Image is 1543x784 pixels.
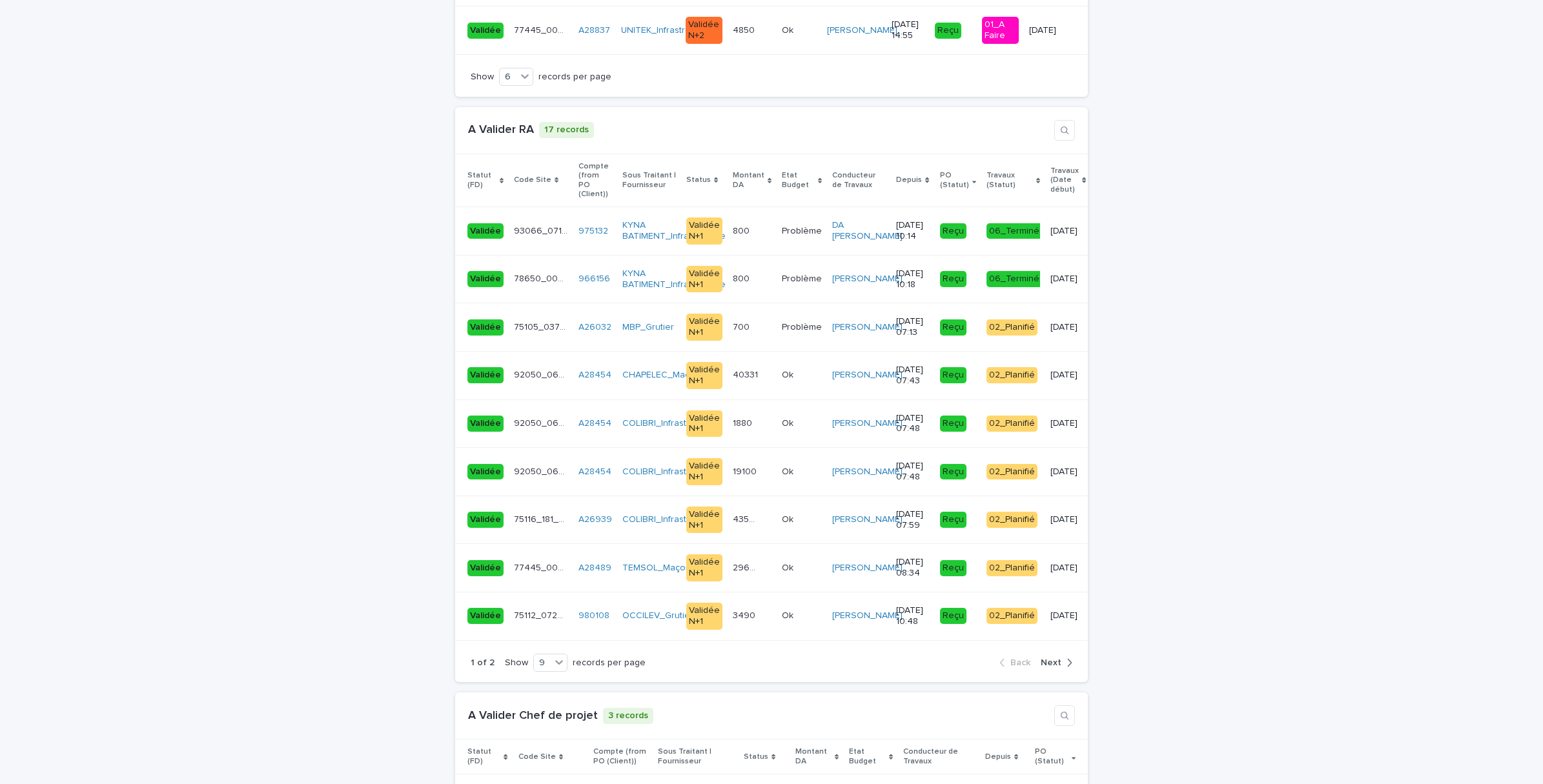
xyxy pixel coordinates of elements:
div: 06_Terminée [986,271,1048,287]
a: A28454 [578,370,611,381]
div: 06_Terminée [986,223,1048,239]
div: Validée N+1 [686,603,722,630]
p: [DATE] [1050,418,1086,429]
div: Validée N+1 [686,507,722,534]
div: 02_Planifié [986,416,1037,432]
p: Problème [782,319,824,333]
p: [DATE] 10:18 [896,268,929,290]
a: A26939 [578,514,612,525]
p: 1 of 2 [471,658,495,668]
p: Statut (FD) [467,168,496,192]
tr: Validée92050_060_0292050_060_02 A28454 CHAPELEC_Maçon Validée N+14033140331 OkOk [PERSON_NAME] [D... [455,352,1099,400]
p: 800 [733,223,752,237]
a: A28489 [578,563,611,574]
h1: A Valider Chef de projet [468,709,598,723]
a: [PERSON_NAME] [832,370,903,381]
div: Validée N+1 [686,362,722,389]
p: 700 [733,319,752,333]
tr: Validée77445_007_0177445_007_01 A28837 UNITEK_Infrastructure Validée N+248504850 OkOk [PERSON_NAM... [455,6,1088,55]
p: 75105_037_03 [514,319,570,333]
p: [DATE] [1050,514,1086,525]
p: [DATE] 08:34 [896,557,929,579]
p: 78650_002_49 [514,271,570,285]
p: 4850 [733,23,757,36]
a: A28454 [578,418,611,429]
tr: Validée93066_071_0193066_071_01 975132 KYNA BATIMENT_Infrastructure Validée N+1800800 ProblèmePro... [455,207,1099,256]
div: 02_Planifié [986,560,1037,576]
p: [DATE] 07:59 [896,509,929,531]
div: Reçu [940,464,966,480]
p: 77445_005_06 [514,560,570,574]
div: Validée [467,319,504,336]
p: Compte (from PO (Client)) [593,745,648,769]
div: 6 [500,70,516,84]
tr: Validée75116_181_0275116_181_02 A26939 COLIBRI_Infrastructure Validée N+14357943579 OkOk [PERSON_... [455,496,1099,544]
p: Problème [782,271,824,285]
p: 43579 [733,512,762,525]
a: A28837 [578,25,610,36]
p: 93066_071_01 [514,223,570,237]
p: 800 [733,271,752,285]
div: Reçu [940,560,966,576]
tr: Validée77445_005_0677445_005_06 A28489 TEMSOL_Maçon Validée N+12968029680 OkOk [PERSON_NAME] [DAT... [455,544,1099,592]
a: COLIBRI_Infrastructure [622,514,716,525]
p: Ok [782,23,796,36]
a: [PERSON_NAME] [832,418,903,429]
a: TEMSOL_Maçon [622,563,691,574]
p: Code Site [514,173,551,187]
a: UNITEK_Infrastructure [621,25,711,36]
p: 92050_060_02 [514,464,570,477]
div: Validée N+1 [686,458,722,485]
a: [PERSON_NAME] [832,514,903,525]
div: Validée N+1 [686,314,722,341]
p: [DATE] 07:48 [896,413,929,435]
p: Show [505,658,528,668]
div: Validée [467,271,504,287]
p: 17 records [539,122,594,138]
p: Status [686,173,711,187]
tr: Validée92050_060_0292050_060_02 A28454 COLIBRI_Infrastructure Validée N+11910019100 OkOk [PERSON_... [455,448,1099,496]
p: 29680 [733,560,762,574]
a: COLIBRI_Infrastructure [622,418,716,429]
p: 40331 [733,367,761,381]
p: Ok [782,560,796,574]
p: 92050_060_02 [514,416,570,429]
div: Reçu [935,23,961,39]
tr: Validée92050_060_0292050_060_02 A28454 COLIBRI_Infrastructure Validée N+118801880 OkOk [PERSON_NA... [455,399,1099,448]
div: 02_Planifié [986,319,1037,336]
div: Validée [467,560,504,576]
div: 02_Planifié [986,512,1037,528]
p: Conducteur de Travaux [832,168,886,192]
h1: A Valider RA [468,123,534,137]
a: A28454 [578,467,611,477]
p: [DATE] [1050,322,1086,333]
p: [DATE] 10:14 [896,220,929,242]
p: 1880 [733,416,755,429]
div: Validée N+1 [686,554,722,581]
div: Validée N+1 [686,217,722,245]
a: [PERSON_NAME] [832,274,903,285]
p: Etat Budget [782,168,815,192]
p: Ok [782,512,796,525]
a: DA [PERSON_NAME] [832,220,903,242]
div: 01_A Faire [982,17,1019,44]
div: Validée [467,608,504,624]
div: Reçu [940,367,966,383]
p: Conducteur de Travaux [903,745,975,769]
p: Montant DA [795,745,832,769]
span: Next [1041,658,1061,667]
div: Reçu [940,512,966,528]
div: Reçu [940,319,966,336]
div: Validée N+2 [686,17,722,44]
p: Compte (from PO (Client)) [578,159,612,202]
p: [DATE] 07:13 [896,316,929,338]
p: Depuis [985,750,1011,764]
p: Etat Budget [849,745,886,769]
tr: Validée75112_072_0975112_072_09 980108 OCCILEV_Grutier Validée N+134903490 OkOk [PERSON_NAME] [DA... [455,592,1099,641]
div: Validée [467,416,504,432]
div: Validée [467,512,504,528]
div: 02_Planifié [986,464,1037,480]
a: 966156 [578,274,610,285]
p: [DATE] [1050,274,1086,285]
tr: Validée75105_037_0375105_037_03 A26032 MBP_Grutier Validée N+1700700 ProblèmeProblème [PERSON_NAM... [455,303,1099,352]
